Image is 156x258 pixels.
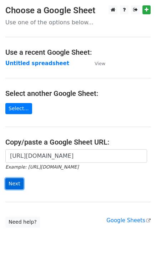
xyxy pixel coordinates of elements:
[5,89,151,98] h4: Select another Google Sheet:
[5,149,147,163] input: Paste your Google Sheet URL here
[5,164,79,170] small: Example: [URL][DOMAIN_NAME]
[106,217,151,224] a: Google Sheets
[120,224,156,258] iframe: Chat Widget
[5,103,32,114] a: Select...
[87,60,105,67] a: View
[5,60,69,67] a: Untitled spreadsheet
[5,19,151,26] p: Use one of the options below...
[5,48,151,57] h4: Use a recent Google Sheet:
[5,216,40,228] a: Need help?
[5,138,151,146] h4: Copy/paste a Google Sheet URL:
[95,61,105,66] small: View
[5,5,151,16] h3: Choose a Google Sheet
[5,178,24,189] input: Next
